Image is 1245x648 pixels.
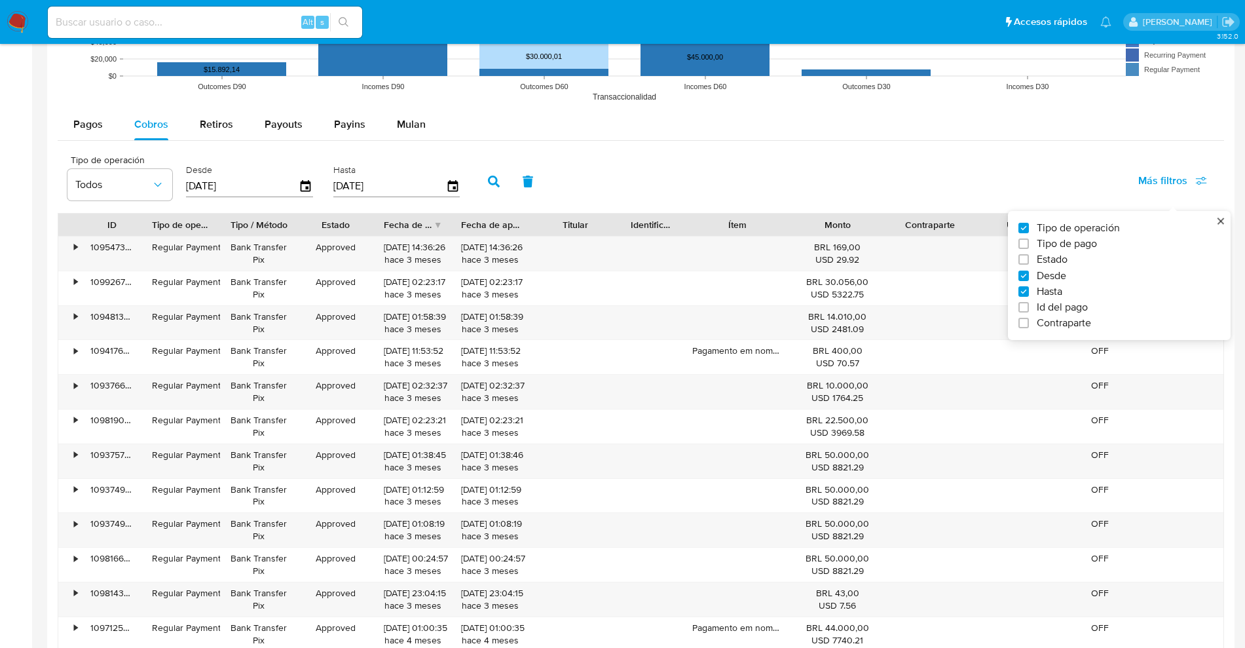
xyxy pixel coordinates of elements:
input: Buscar usuario o caso... [48,14,362,31]
button: search-icon [330,13,357,31]
a: Notificaciones [1100,16,1111,28]
span: Accesos rápidos [1014,15,1087,29]
span: 3.152.0 [1217,31,1238,41]
span: Alt [303,16,313,28]
span: s [320,16,324,28]
a: Salir [1221,15,1235,29]
p: santiago.sgreco@mercadolibre.com [1143,16,1217,28]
